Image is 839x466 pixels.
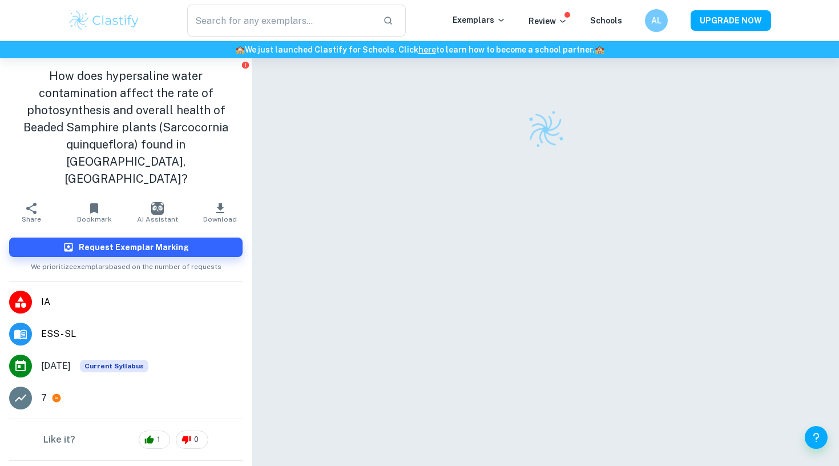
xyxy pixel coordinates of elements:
[43,433,75,447] h6: Like it?
[139,431,170,449] div: 1
[176,431,208,449] div: 0
[590,16,622,25] a: Schools
[151,202,164,215] img: AI Assistant
[805,426,828,449] button: Help and Feedback
[41,295,243,309] span: IA
[151,434,167,445] span: 1
[187,5,374,37] input: Search for any exemplars...
[22,215,41,223] span: Share
[241,61,249,69] button: Report issue
[137,215,178,223] span: AI Assistant
[63,196,126,228] button: Bookmark
[235,45,245,54] span: 🏫
[418,45,436,54] a: here
[68,9,140,32] img: Clastify logo
[41,391,47,405] p: 7
[691,10,771,31] button: UPGRADE NOW
[203,215,237,223] span: Download
[79,241,189,254] h6: Request Exemplar Marking
[595,45,604,54] span: 🏫
[80,360,148,372] span: Current Syllabus
[9,238,243,257] button: Request Exemplar Marking
[77,215,112,223] span: Bookmark
[521,105,570,154] img: Clastify logo
[650,14,663,27] h6: AL
[188,434,205,445] span: 0
[2,43,837,56] h6: We just launched Clastify for Schools. Click to learn how to become a school partner.
[41,327,243,341] span: ESS - SL
[189,196,252,228] button: Download
[645,9,668,32] button: AL
[31,257,221,272] span: We prioritize exemplars based on the number of requests
[126,196,189,228] button: AI Assistant
[80,360,148,372] div: This exemplar is based on the current syllabus. Feel free to refer to it for inspiration/ideas wh...
[41,359,71,373] span: [DATE]
[453,14,506,26] p: Exemplars
[9,67,243,187] h1: How does hypersaline water contamination affect the rate of photosynthesis and overall health of ...
[529,15,567,27] p: Review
